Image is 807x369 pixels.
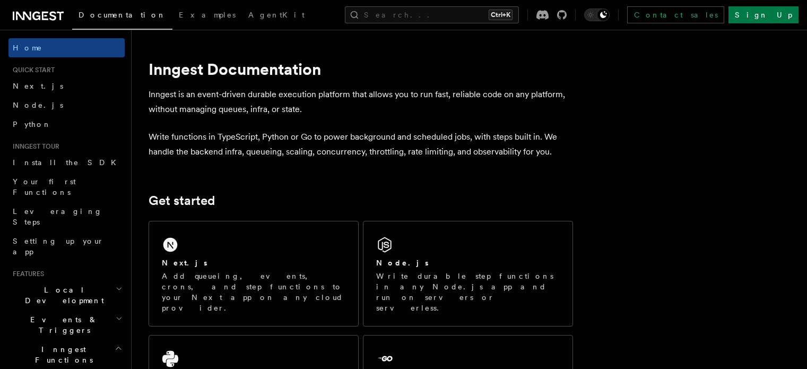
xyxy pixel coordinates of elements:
[8,153,125,172] a: Install the SDK
[8,38,125,57] a: Home
[13,207,102,226] span: Leveraging Steps
[8,270,44,278] span: Features
[172,3,242,29] a: Examples
[149,221,359,327] a: Next.jsAdd queueing, events, crons, and step functions to your Next app on any cloud provider.
[8,96,125,115] a: Node.js
[13,177,76,196] span: Your first Functions
[8,231,125,261] a: Setting up your app
[8,202,125,231] a: Leveraging Steps
[149,87,573,117] p: Inngest is an event-driven durable execution platform that allows you to run fast, reliable code ...
[242,3,311,29] a: AgentKit
[13,82,63,90] span: Next.js
[8,285,116,306] span: Local Development
[376,271,560,313] p: Write durable step functions in any Node.js app and run on servers or serverless.
[345,6,519,23] button: Search...Ctrl+K
[8,314,116,336] span: Events & Triggers
[8,115,125,134] a: Python
[79,11,166,19] span: Documentation
[728,6,799,23] a: Sign Up
[149,59,573,79] h1: Inngest Documentation
[179,11,236,19] span: Examples
[8,172,125,202] a: Your first Functions
[584,8,610,21] button: Toggle dark mode
[72,3,172,30] a: Documentation
[8,76,125,96] a: Next.js
[8,280,125,310] button: Local Development
[13,237,104,256] span: Setting up your app
[8,344,115,365] span: Inngest Functions
[149,130,573,159] p: Write functions in TypeScript, Python or Go to power background and scheduled jobs, with steps bu...
[13,158,123,167] span: Install the SDK
[149,193,215,208] a: Get started
[8,310,125,340] button: Events & Triggers
[363,221,573,327] a: Node.jsWrite durable step functions in any Node.js app and run on servers or serverless.
[376,258,429,268] h2: Node.js
[627,6,724,23] a: Contact sales
[8,142,59,151] span: Inngest tour
[162,271,345,313] p: Add queueing, events, crons, and step functions to your Next app on any cloud provider.
[13,120,51,128] span: Python
[13,42,42,53] span: Home
[489,10,513,20] kbd: Ctrl+K
[13,101,63,109] span: Node.js
[248,11,305,19] span: AgentKit
[162,258,207,268] h2: Next.js
[8,66,55,74] span: Quick start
